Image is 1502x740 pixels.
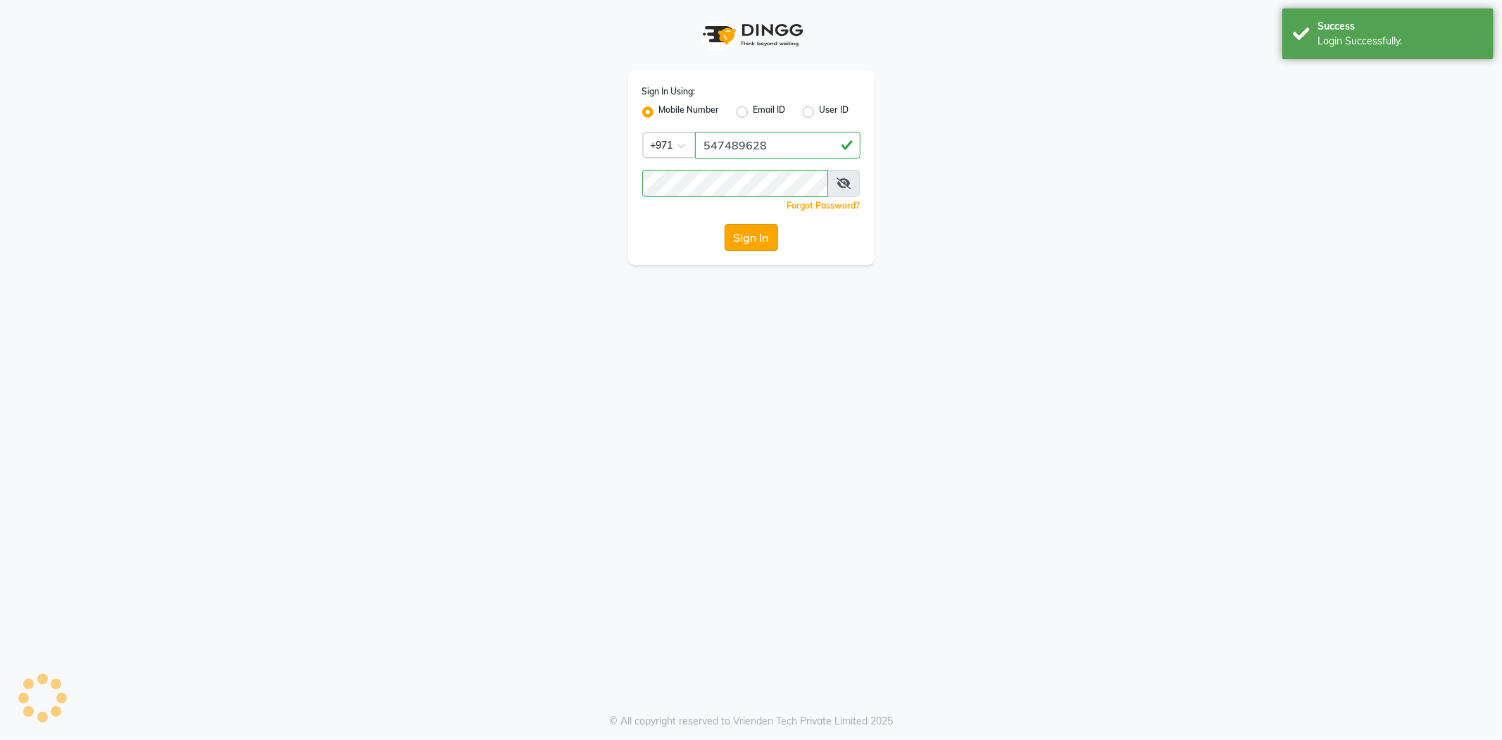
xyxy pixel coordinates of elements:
[1318,19,1483,34] div: Success
[820,104,849,121] label: User ID
[642,85,696,98] label: Sign In Using:
[659,104,720,121] label: Mobile Number
[787,200,860,211] a: Forgot Password?
[695,132,860,159] input: Username
[695,14,808,56] img: logo1.svg
[642,170,829,197] input: Username
[753,104,786,121] label: Email ID
[725,224,778,251] button: Sign In
[1318,34,1483,49] div: Login Successfully.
